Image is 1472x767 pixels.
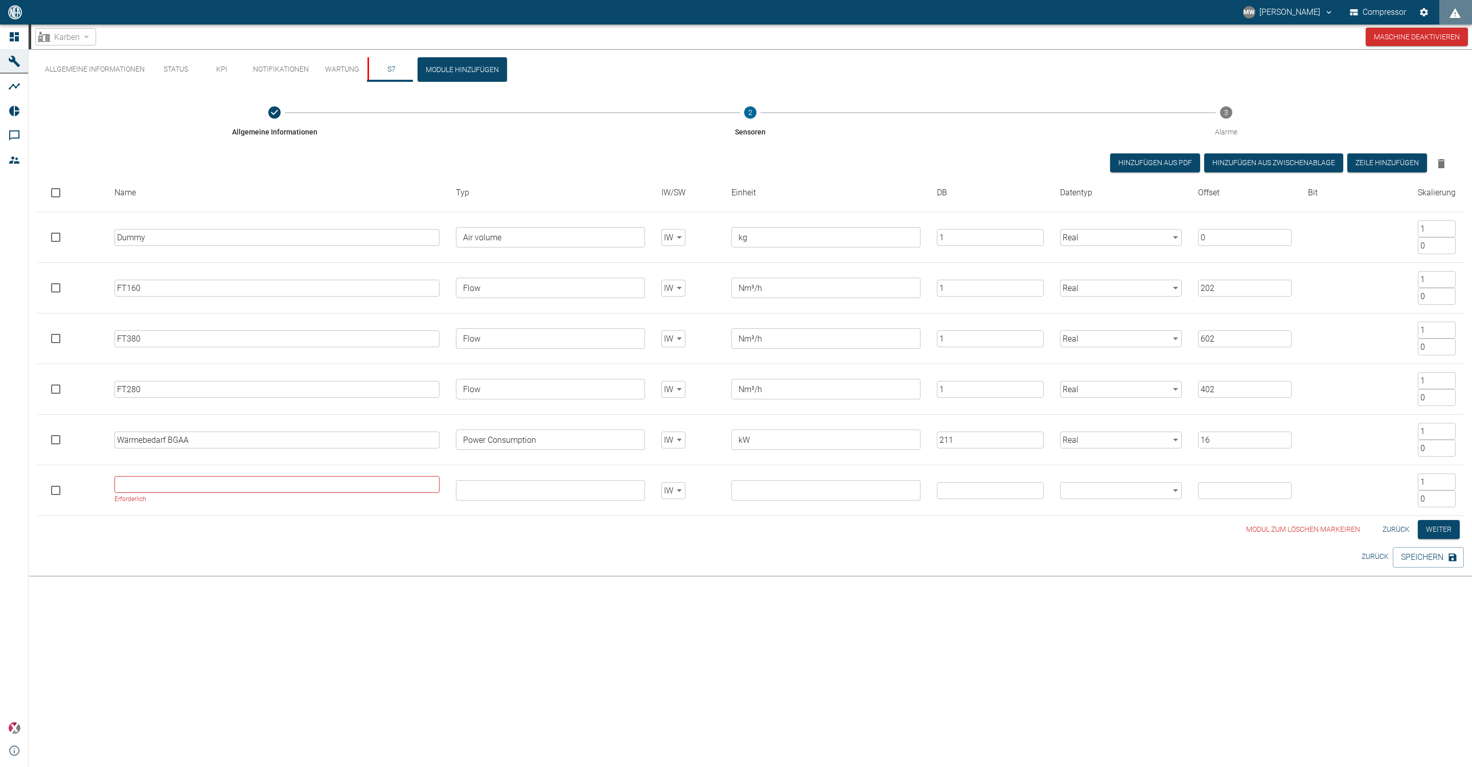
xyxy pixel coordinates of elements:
[37,57,153,82] button: Allgemeine Informationen
[1410,174,1464,212] th: Skalierung
[1060,381,1182,398] div: Real
[1378,520,1414,539] button: Zurück
[153,57,199,82] button: Status
[317,57,367,82] button: Wartung
[33,94,517,149] button: Allgemeine Informationen
[1418,473,1456,490] input: Faktor
[1418,220,1456,237] input: Faktor
[114,494,432,505] p: Erforderlich
[1347,153,1427,172] button: Zeile hinzufügen
[1431,153,1452,174] button: Auswahl löschen
[1415,3,1433,21] button: Einstellungen
[1418,423,1456,440] input: Faktor
[418,57,507,82] button: Module hinzufügen
[929,174,1052,212] th: DB
[1393,547,1464,568] button: Speichern
[1418,288,1456,305] input: Offset
[1242,520,1364,539] button: Modul zum löschen markeiren
[1243,6,1255,18] div: MW
[1060,229,1182,246] div: Real
[7,5,23,19] img: logo
[199,57,245,82] button: KPI
[1418,372,1456,389] input: Faktor
[1418,490,1456,507] input: Offset
[1418,520,1460,539] button: Weiter
[661,432,685,448] div: IW
[661,229,685,246] div: IW
[54,31,80,43] span: Karben
[1418,389,1456,406] input: Offset
[1418,322,1456,339] input: Faktor
[106,174,448,212] th: Name
[8,722,20,734] img: Xplore Logo
[232,127,317,137] span: Allgemeine Informationen
[1418,271,1456,288] input: Faktor
[1204,153,1343,172] button: Hinzufügen Aus Zwischenablage
[1052,174,1190,212] th: Datentyp
[245,57,317,82] button: Notifikationen
[1348,3,1409,21] button: Compressor
[1190,174,1300,212] th: Offset
[1060,432,1182,448] div: Real
[1110,153,1200,172] button: Hinzufügen aus PDF
[1060,280,1182,297] div: Real
[723,174,929,212] th: Einheit
[1241,3,1335,21] button: markus.wilshusen@arcanum-energy.de
[653,174,723,212] th: IW/SW
[509,94,993,149] button: Sensoren
[748,108,752,117] text: 2
[1060,330,1182,347] div: Real
[1418,440,1456,457] input: Offset
[114,476,440,505] div: Erforderlich
[367,57,413,82] button: S7
[735,127,766,137] span: Sensoren
[1358,547,1393,566] button: Zurück
[661,330,685,347] div: IW
[448,174,653,212] th: Typ
[1300,174,1410,212] th: Bit
[1418,237,1456,254] input: Offset
[1418,339,1456,355] input: Offset
[661,381,685,398] div: IW
[661,280,685,297] div: IW
[38,31,80,43] a: Karben
[661,482,685,499] div: IW
[1366,28,1468,47] button: Maschine deaktivieren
